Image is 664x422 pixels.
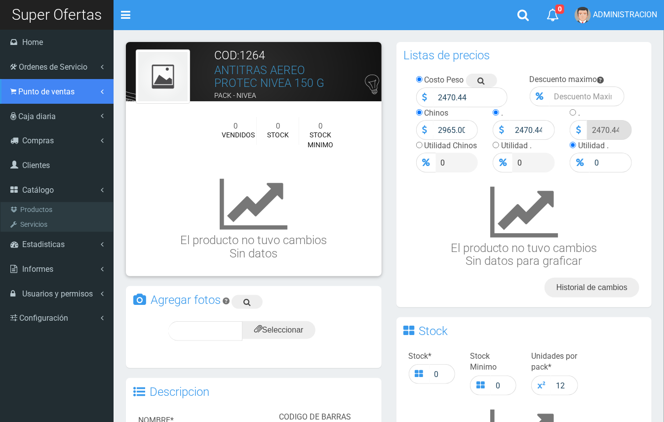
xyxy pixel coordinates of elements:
h3: Listas de precios [404,49,490,61]
label: Chinos [425,108,449,118]
span: Catálogo [22,185,54,195]
a: Historial de cambios [545,278,639,297]
label: Stock Minimo [470,351,516,374]
h3: Descripcion [150,386,209,398]
font: STOCK [267,131,289,139]
input: Precio . [510,120,555,140]
h3: Agregar fotos [151,294,221,306]
a: Servicios [3,217,113,232]
input: Precio . [587,120,632,140]
font: COD:1264 [214,49,265,62]
label: Utilidad . [501,141,532,150]
input: 1 [551,376,578,395]
input: Descuento Maximo [549,86,625,106]
img: User Image [575,7,591,23]
a: Buscar imagen en google [232,295,263,309]
span: Informes [22,264,53,274]
input: Precio Costo... [433,87,508,107]
label: . [578,108,580,118]
label: Stock [409,351,432,362]
font: DPH [214,104,228,112]
span: Caja diaria [18,112,56,121]
span: Super Ofertas [12,6,102,23]
span: Home [22,38,43,47]
a: Buscar precio en google [466,74,497,87]
span: Clientes [22,161,50,170]
font: VENDIDOS [222,131,255,139]
font: 0 [234,122,237,130]
input: Precio . [589,153,632,172]
label: Costo Peso [425,75,464,84]
span: ADMINISTRACION [593,10,657,19]
a: Productos [3,202,113,217]
input: Precio Venta... [433,120,478,140]
h3: El producto no tuvo cambios Sin datos para graficar [409,182,640,268]
font: PACK - NIVEA [214,91,256,99]
label: Utilidad . [578,141,609,150]
input: Precio . [512,153,555,172]
label: Unidades por pack [531,351,578,374]
h3: Stock [419,325,448,337]
font: 0 [276,122,280,130]
a: ANTITRAS AEREO PROTEC NIVEA 150 G [214,64,324,89]
input: Stock minimo... [491,376,516,395]
span: Usuarios y permisos [22,289,93,298]
span: Ordenes de Servicio [19,62,87,72]
h3: El producto no tuvo cambios Sin datos [126,174,382,260]
span: Estadisticas [22,240,65,249]
input: Precio Venta... [436,153,478,172]
label: Utilidad Chinos [425,141,477,150]
label: Descuento maximo [530,75,597,84]
span: Seleccionar [254,326,304,334]
span: Configuración [19,313,68,323]
font: 0 [318,122,322,130]
font: STOCK MINIMO [308,131,333,149]
span: 0 [555,4,564,14]
span: Compras [22,136,54,145]
span: Punto de ventas [18,87,75,96]
label: . [501,108,503,118]
input: Stock total... [430,364,455,384]
img: foto_fondo.png [138,52,188,101]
